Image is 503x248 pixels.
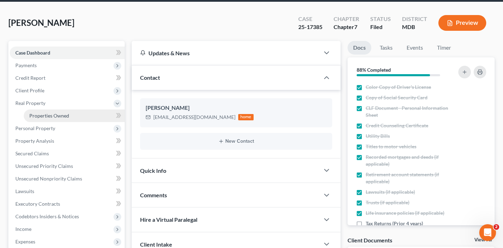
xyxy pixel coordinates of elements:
div: Chapter [334,23,359,31]
span: Color Copy of Driver's License [366,84,431,91]
span: Tax Returns (Prior 4 years) [366,220,423,227]
div: District [402,15,427,23]
a: Unsecured Priority Claims [10,160,125,172]
span: Unsecured Priority Claims [15,163,73,169]
a: Property Analysis [10,135,125,147]
span: 7 [354,23,357,30]
span: Secured Claims [15,150,49,156]
div: MDB [402,23,427,31]
span: Recorded mortgages and deeds (if applicable) [366,154,452,168]
a: Docs [348,41,371,55]
button: Preview [438,15,486,31]
span: Comments [140,192,167,198]
span: Hire a Virtual Paralegal [140,216,197,223]
a: Case Dashboard [10,47,125,59]
span: Payments [15,62,37,68]
a: Secured Claims [10,147,125,160]
span: Trusts (if applicable) [366,199,409,206]
a: Lawsuits [10,185,125,198]
a: Executory Contracts [10,198,125,210]
span: Property Analysis [15,138,54,144]
a: Credit Report [10,72,125,84]
span: Properties Owned [29,113,69,119]
div: home [238,114,254,120]
a: Properties Owned [24,109,125,122]
span: Case Dashboard [15,50,50,56]
span: Client Intake [140,241,172,248]
span: Executory Contracts [15,201,60,207]
div: [EMAIL_ADDRESS][DOMAIN_NAME] [153,114,235,121]
span: Lawsuits (if applicable) [366,189,415,196]
span: Codebtors Insiders & Notices [15,213,79,219]
span: Credit Report [15,75,45,81]
div: Chapter [334,15,359,23]
span: Credit Counseling Certificate [366,122,428,129]
span: Income [15,226,31,232]
span: Unsecured Nonpriority Claims [15,176,82,182]
div: Filed [370,23,391,31]
div: Client Documents [348,236,392,244]
span: Client Profile [15,87,44,93]
span: Retirement account statements (if applicable) [366,171,452,185]
span: Personal Property [15,125,55,131]
a: View All [474,238,492,242]
a: Unsecured Nonpriority Claims [10,172,125,185]
span: [PERSON_NAME] [8,17,74,28]
span: Expenses [15,239,35,245]
span: Contact [140,74,160,81]
div: Updates & News [140,49,311,57]
span: Real Property [15,100,45,106]
div: Case [298,15,322,23]
div: 25-17385 [298,23,322,31]
span: Lawsuits [15,188,34,194]
span: Utility Bills [366,133,390,140]
div: Status [370,15,391,23]
iframe: Intercom live chat [479,224,496,241]
div: [PERSON_NAME] [146,104,327,112]
strong: 88% Completed [357,67,391,73]
a: Tasks [374,41,398,55]
button: New Contact [146,139,327,144]
span: Titles to motor vehicles [366,143,416,150]
span: Life insurance policies (if applicable) [366,210,444,217]
span: Copy of Social Security Card [366,94,428,101]
a: Events [401,41,429,55]
a: Timer [431,41,457,55]
span: 2 [494,224,499,230]
span: CLF Document - Personal Information Sheet [366,105,452,119]
span: Quick Info [140,167,166,174]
